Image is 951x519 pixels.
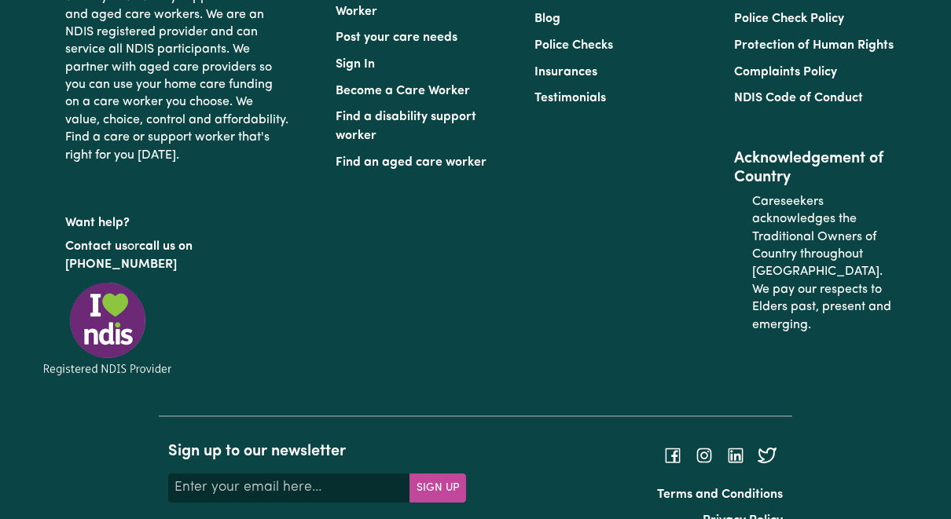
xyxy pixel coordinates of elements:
a: Sign In [336,58,375,71]
a: call us on [PHONE_NUMBER] [65,240,193,270]
a: Find an aged care worker [336,156,487,169]
a: Find a disability support worker [336,111,476,142]
img: Registered NDIS provider [37,280,178,378]
input: Enter your email here... [168,473,410,502]
button: Subscribe [409,473,466,502]
p: Want help? [65,208,289,232]
p: or [65,232,289,280]
h2: Acknowledgement of Country [734,149,914,187]
a: Contact us [65,240,127,253]
a: Blog [534,13,560,25]
a: Follow Careseekers on LinkedIn [726,449,745,462]
a: Protection of Human Rights [734,39,894,52]
a: Insurances [534,66,597,79]
a: Follow Careseekers on Twitter [758,449,777,462]
a: Testimonials [534,92,606,104]
a: Complaints Policy [734,66,837,79]
a: Follow Careseekers on Instagram [695,449,714,462]
p: Careseekers acknowledges the Traditional Owners of Country throughout [GEOGRAPHIC_DATA]. We pay o... [752,187,896,340]
a: Terms and Conditions [657,488,783,501]
a: Become a Care Worker [336,85,470,97]
a: Follow Careseekers on Facebook [663,449,682,462]
a: NDIS Code of Conduct [734,92,863,104]
a: Police Checks [534,39,613,52]
a: Post your care needs [336,31,457,44]
a: Police Check Policy [734,13,844,25]
h2: Sign up to our newsletter [168,442,466,461]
